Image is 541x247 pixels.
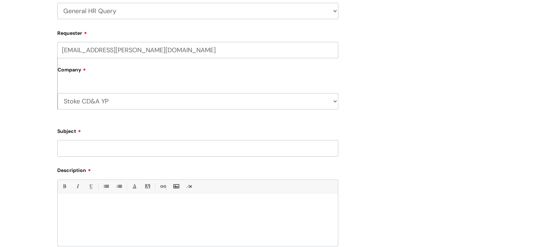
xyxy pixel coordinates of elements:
[73,182,82,191] a: Italic (Ctrl-I)
[171,182,180,191] a: Insert Image...
[86,182,95,191] a: Underline(Ctrl-U)
[57,42,338,58] input: Email
[130,182,139,191] a: Font Color
[58,64,338,80] label: Company
[57,28,338,36] label: Requester
[158,182,167,191] a: Link
[60,182,69,191] a: Bold (Ctrl-B)
[57,126,338,134] label: Subject
[57,165,338,173] label: Description
[115,182,123,191] a: 1. Ordered List (Ctrl-Shift-8)
[143,182,152,191] a: Back Color
[185,182,193,191] a: Remove formatting (Ctrl-\)
[101,182,110,191] a: • Unordered List (Ctrl-Shift-7)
